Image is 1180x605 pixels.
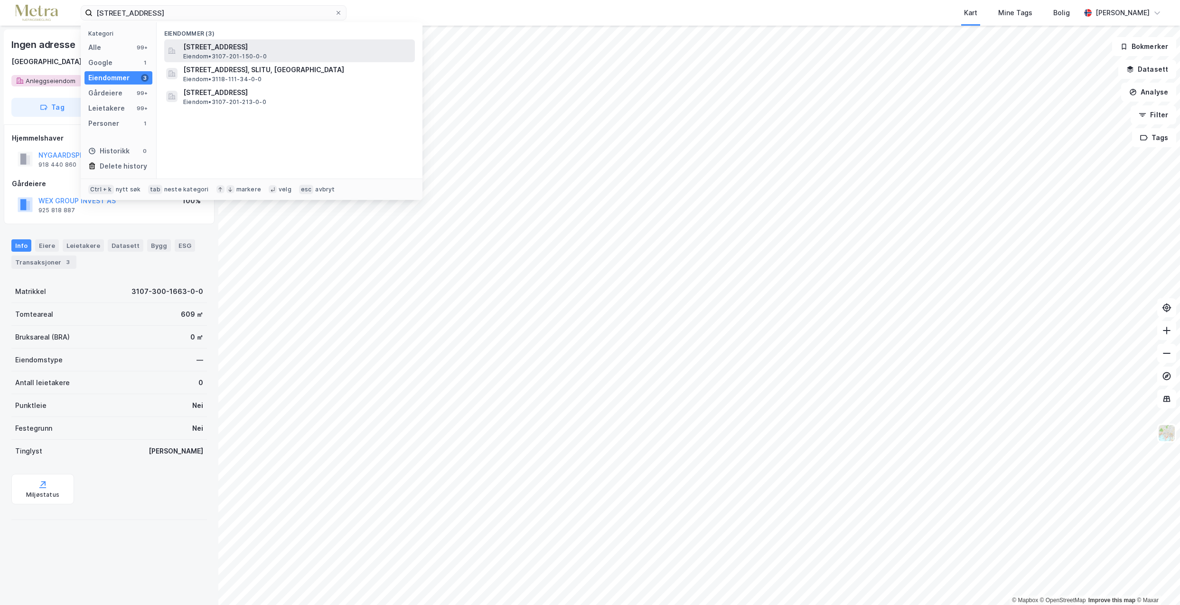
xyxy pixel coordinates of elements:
div: tab [148,185,162,194]
button: Analyse [1121,83,1176,102]
div: Matrikkel [15,286,46,297]
div: Kontrollprogram for chat [1133,559,1180,605]
div: velg [279,186,291,193]
div: 100% [182,195,201,207]
button: Datasett [1118,60,1176,79]
iframe: Chat Widget [1133,559,1180,605]
a: OpenStreetMap [1040,597,1086,604]
button: Tags [1132,128,1176,147]
div: Leietakere [88,103,125,114]
div: Antall leietakere [15,377,70,388]
div: Kart [964,7,977,19]
div: Alle [88,42,101,53]
span: Eiendom • 3118-111-34-0-0 [183,76,262,83]
div: 0 [141,147,149,155]
div: Historikk [88,145,130,157]
div: Eiendommer (3) [157,22,422,39]
div: 3 [141,74,149,82]
div: Bruksareal (BRA) [15,331,70,343]
div: 918 440 860 [38,161,76,169]
div: 99+ [135,44,149,51]
span: Eiendom • 3107-201-150-0-0 [183,53,267,60]
div: ESG [175,239,195,252]
div: Transaksjoner [11,255,76,269]
img: metra-logo.256734c3b2bbffee19d4.png [15,5,58,21]
div: [PERSON_NAME] [1096,7,1150,19]
div: Mine Tags [998,7,1032,19]
div: neste kategori [164,186,209,193]
div: Bygg [147,239,171,252]
div: esc [299,185,314,194]
span: [STREET_ADDRESS] [183,41,411,53]
div: Ingen adresse [11,37,77,52]
div: Tomteareal [15,309,53,320]
div: nytt søk [116,186,141,193]
button: Bokmerker [1112,37,1176,56]
div: 1 [141,59,149,66]
input: Søk på adresse, matrikkel, gårdeiere, leietakere eller personer [93,6,335,20]
div: 3 [63,257,73,267]
button: Tag [11,98,93,117]
div: Miljøstatus [26,491,59,499]
div: Leietakere [63,239,104,252]
div: 3107-300-1663-0-0 [131,286,203,297]
div: Delete history [100,161,147,172]
a: Improve this map [1088,597,1135,604]
span: [STREET_ADDRESS], SLITU, [GEOGRAPHIC_DATA] [183,64,411,76]
div: Nei [192,400,203,411]
div: Hjemmelshaver [12,132,206,144]
button: Filter [1131,105,1176,124]
div: [PERSON_NAME] [149,445,203,457]
div: Kategori [88,30,152,37]
img: Z [1158,424,1176,442]
div: Ctrl + k [88,185,114,194]
div: Punktleie [15,400,47,411]
div: 1 [141,120,149,127]
div: 925 818 887 [38,207,75,214]
div: 99+ [135,89,149,97]
div: Gårdeiere [12,178,206,189]
div: [GEOGRAPHIC_DATA], 300/1663 [11,56,119,67]
div: — [197,354,203,366]
div: 609 ㎡ [181,309,203,320]
div: Google [88,57,112,68]
div: Gårdeiere [88,87,122,99]
div: Bolig [1053,7,1070,19]
div: 0 [198,377,203,388]
a: Mapbox [1012,597,1038,604]
span: Eiendom • 3107-201-213-0-0 [183,98,266,106]
div: 99+ [135,104,149,112]
div: avbryt [315,186,335,193]
div: Festegrunn [15,423,52,434]
div: markere [236,186,261,193]
div: Info [11,239,31,252]
span: [STREET_ADDRESS] [183,87,411,98]
div: Tinglyst [15,445,42,457]
div: Datasett [108,239,143,252]
div: Eiendommer [88,72,130,84]
div: Eiendomstype [15,354,63,366]
div: Personer [88,118,119,129]
div: Nei [192,423,203,434]
div: 0 ㎡ [190,331,203,343]
div: Eiere [35,239,59,252]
